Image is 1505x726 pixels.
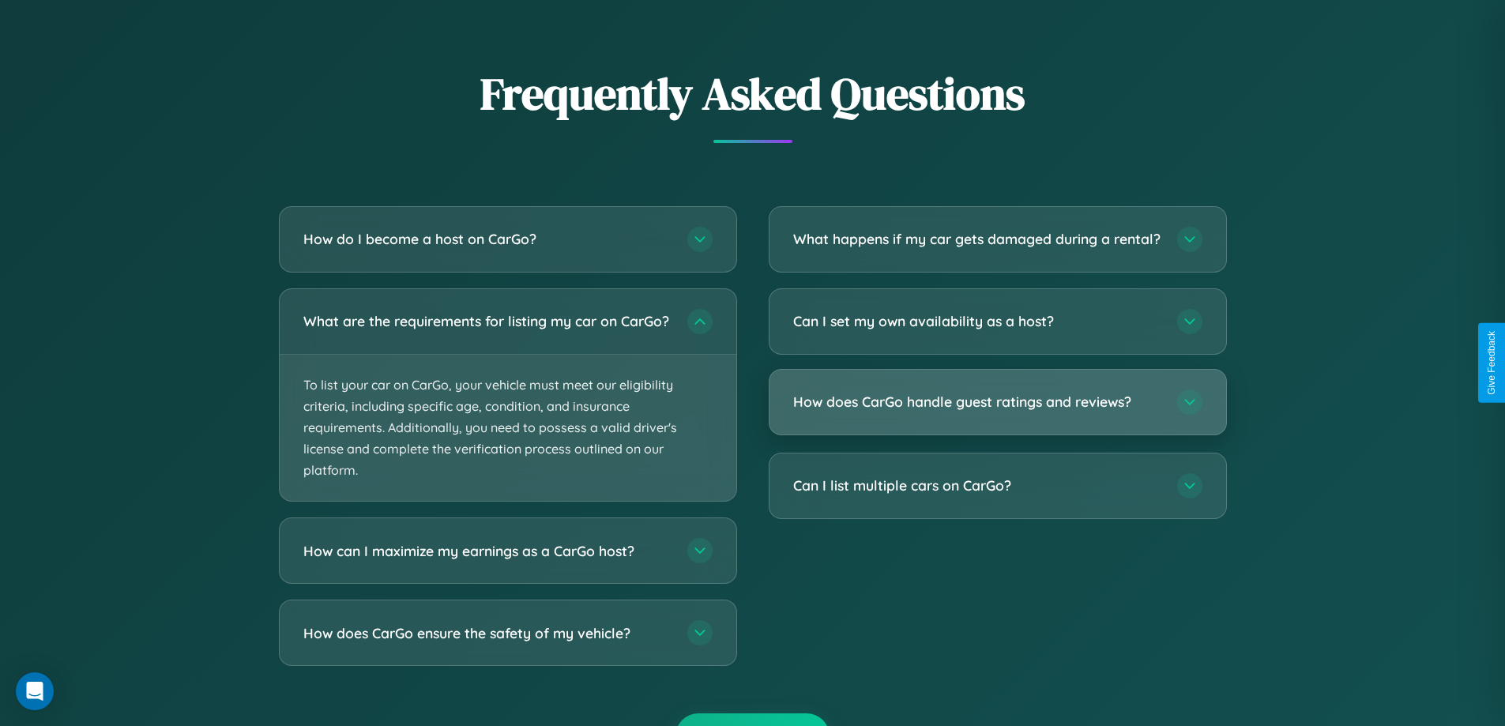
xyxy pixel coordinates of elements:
h3: Can I set my own availability as a host? [793,311,1161,331]
div: Give Feedback [1486,331,1497,395]
h3: How does CarGo handle guest ratings and reviews? [793,392,1161,412]
h3: How can I maximize my earnings as a CarGo host? [303,541,672,561]
h3: Can I list multiple cars on CarGo? [793,476,1161,495]
h3: How do I become a host on CarGo? [303,229,672,249]
h3: What are the requirements for listing my car on CarGo? [303,311,672,331]
h3: How does CarGo ensure the safety of my vehicle? [303,623,672,643]
p: To list your car on CarGo, your vehicle must meet our eligibility criteria, including specific ag... [280,355,736,502]
h2: Frequently Asked Questions [279,63,1227,124]
div: Open Intercom Messenger [16,672,54,710]
h3: What happens if my car gets damaged during a rental? [793,229,1161,249]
